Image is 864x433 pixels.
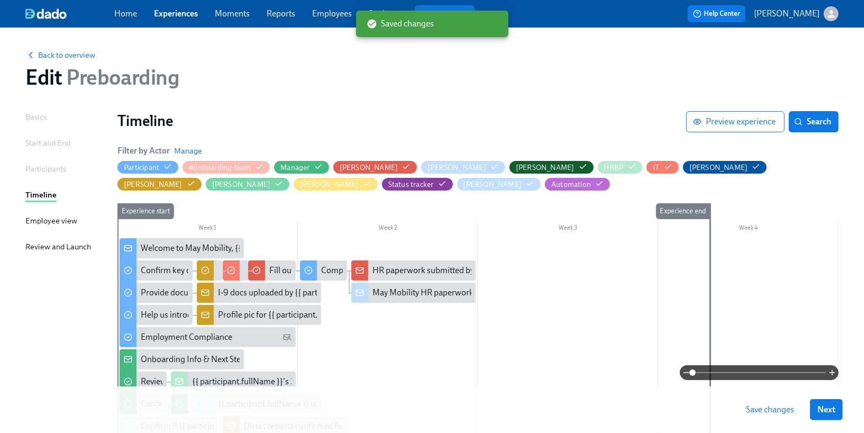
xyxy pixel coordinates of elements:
[25,111,47,123] div: Basics
[141,354,354,365] div: Onboarding Info & Next Steps for {{ participant.fullName }}
[372,265,836,276] div: HR paperwork submitted by Japan new [PERSON_NAME] {{ participant.fullName }} (starting {{ partici...
[171,372,295,392] div: {{ participant.fullName }}'s 30-60-90 day plan
[351,260,476,281] div: HR paperwork submitted by Japan new [PERSON_NAME] {{ participant.fullName }} (starting {{ partici...
[117,111,686,130] h1: Timeline
[274,161,329,174] button: Manager
[25,241,91,252] div: Review and Launch
[428,163,486,173] div: Hide David Murphy
[300,179,359,190] div: Hide Laura
[141,309,262,321] div: Help us introduce you to the team
[120,238,244,258] div: Welcome to May Mobility, {{ participant.firstName }}! 🎉
[656,203,711,219] div: Experience end
[789,111,839,132] button: Search
[283,333,292,341] svg: Personal Email
[545,178,610,191] button: Automation
[25,8,67,19] img: dado
[25,215,77,227] div: Employee view
[192,376,358,387] div: {{ participant.fullName }}'s 30-60-90 day plan
[183,161,270,174] button: #onboarding-team
[298,222,478,236] div: Week 2
[754,6,839,21] button: [PERSON_NAME]
[478,222,658,236] div: Week 3
[312,8,352,19] a: Employees
[739,399,802,420] button: Save changes
[516,163,575,173] div: Hide Derek Baker
[124,163,159,173] div: Hide Participant
[189,163,251,173] div: Hide #onboarding-team
[647,161,678,174] button: IT
[141,242,343,254] div: Welcome to May Mobility, {{ participant.firstName }}! 🎉
[367,18,434,30] span: Saved changes
[141,376,372,387] div: Review Hiring Manager Guide & provide link to onboarding plan
[141,331,232,343] div: Employment Compliance
[206,178,290,191] button: [PERSON_NAME]
[382,178,453,191] button: Status tracker
[333,161,417,174] button: [PERSON_NAME]
[25,137,70,149] div: Start and End
[372,287,752,299] div: May Mobility HR paperwork for {{ participant.fullName }} (starting {{ participant.startDate | MMM...
[754,8,820,20] p: [PERSON_NAME]
[686,111,785,132] button: Preview experience
[653,163,659,173] div: Hide IT
[25,65,179,90] h1: Edit
[510,161,594,174] button: [PERSON_NAME]
[120,305,193,325] div: Help us introduce you to the team
[300,260,347,281] div: Complete Japan HR paperwork
[25,163,66,175] div: Participants
[810,399,843,420] button: Next
[689,163,748,173] div: Hide Josh
[25,50,95,60] button: Back to overview
[294,178,378,191] button: [PERSON_NAME]
[463,179,522,190] div: Hide Tomoko Iwai
[351,283,476,303] div: May Mobility HR paperwork for {{ participant.fullName }} (starting {{ participant.startDate | MMM...
[388,179,434,190] div: Hide Status tracker
[120,283,193,303] div: Provide documents for your I-9 verification
[62,65,179,90] span: Preboarding
[415,5,475,22] button: Review us on G2
[120,260,193,281] div: Confirm key details about yourself
[124,179,183,190] div: Hide Kaelyn
[218,287,597,299] div: I-9 docs uploaded by {{ participant.startDate | MM/DD }} new [PERSON_NAME] {{ participant.fullNam...
[421,161,505,174] button: [PERSON_NAME]
[688,5,745,22] button: Help Center
[321,265,435,276] div: Complete Japan HR paperwork
[120,327,296,347] div: Employment Compliance
[267,8,295,19] a: Reports
[551,179,591,190] div: Hide Automation
[280,163,310,173] div: Hide Manager
[248,260,295,281] div: Fill out [GEOGRAPHIC_DATA] HR paperwork for {{ participant.fullName }}
[117,145,170,157] h6: Filter by Actor
[457,178,541,191] button: [PERSON_NAME]
[598,161,643,174] button: HRBP
[693,8,740,19] span: Help Center
[25,8,114,19] a: dado
[218,309,570,321] div: Profile pic for {{ participant.startDate | MM/DD }} new [PERSON_NAME] {{ participant.fullName }}
[174,146,202,156] button: Manage
[141,287,295,299] div: Provide documents for your I-9 verification
[604,163,624,173] div: Hide HRBP
[215,8,250,19] a: Moments
[683,161,767,174] button: [PERSON_NAME]
[197,305,321,325] div: Profile pic for {{ participant.startDate | MM/DD }} new [PERSON_NAME] {{ participant.fullName }}
[154,8,198,19] a: Experiences
[269,265,538,276] div: Fill out [GEOGRAPHIC_DATA] HR paperwork for {{ participant.fullName }}
[746,404,794,415] span: Save changes
[117,161,178,174] button: Participant
[212,179,271,190] div: Hide Lacey Heiss
[197,283,321,303] div: I-9 docs uploaded by {{ participant.startDate | MM/DD }} new [PERSON_NAME] {{ participant.fullNam...
[817,404,835,415] span: Next
[114,8,137,19] a: Home
[117,178,202,191] button: [PERSON_NAME]
[120,372,167,392] div: Review Hiring Manager Guide & provide link to onboarding plan
[117,222,298,236] div: Week 1
[658,222,839,236] div: Week 4
[340,163,398,173] div: Hide Amanda Krause
[25,189,57,201] div: Timeline
[117,203,174,219] div: Experience start
[796,116,831,127] span: Search
[141,265,263,276] div: Confirm key details about yourself
[120,349,244,369] div: Onboarding Info & Next Steps for {{ participant.fullName }}
[695,116,776,127] span: Preview experience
